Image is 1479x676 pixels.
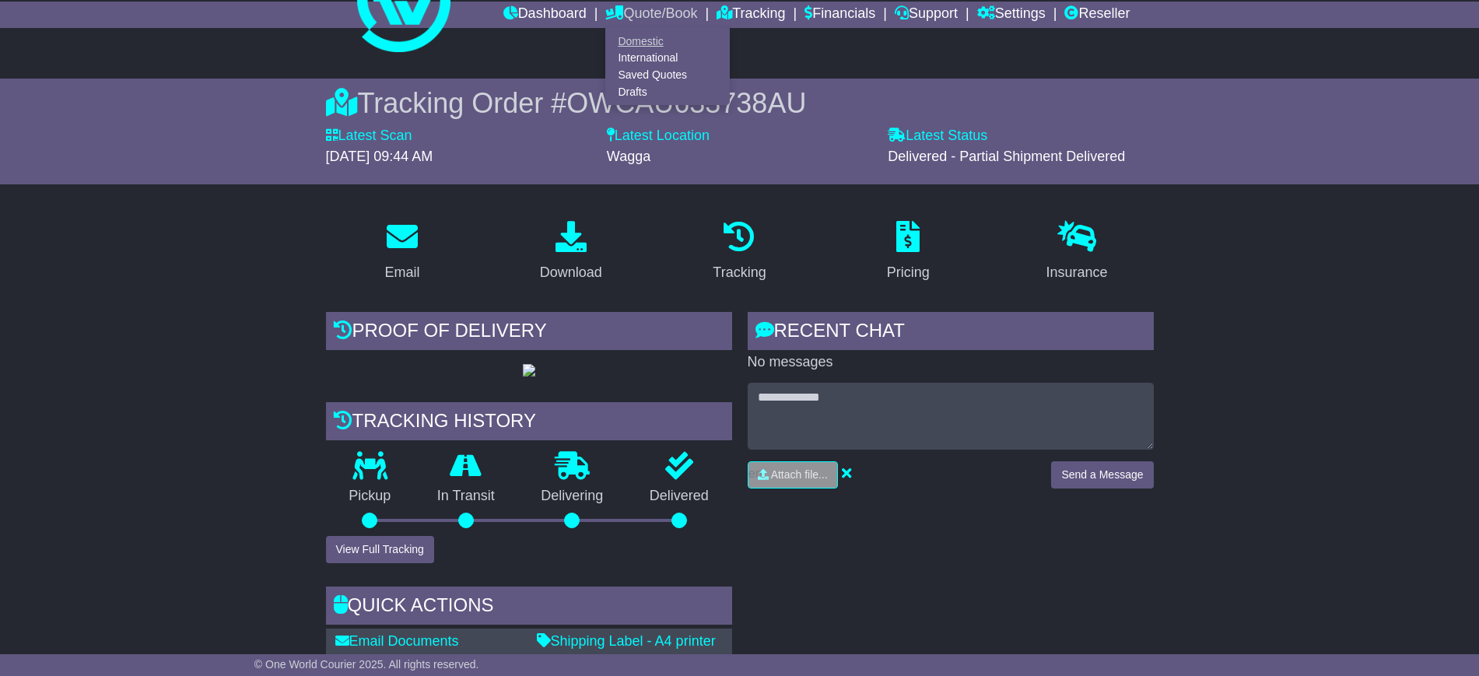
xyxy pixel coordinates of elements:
[626,488,732,505] p: Delivered
[895,2,958,28] a: Support
[607,149,650,164] span: Wagga
[537,633,716,649] a: Shipping Label - A4 printer
[326,587,732,629] div: Quick Actions
[606,67,729,84] a: Saved Quotes
[326,312,732,354] div: Proof of Delivery
[326,536,434,563] button: View Full Tracking
[540,262,602,283] div: Download
[254,658,479,671] span: © One World Courier 2025. All rights reserved.
[1064,2,1130,28] a: Reseller
[326,86,1154,120] div: Tracking Order #
[888,149,1125,164] span: Delivered - Partial Shipment Delivered
[877,215,940,289] a: Pricing
[748,312,1154,354] div: RECENT CHAT
[566,87,806,119] span: OWCAU633738AU
[1051,461,1153,489] button: Send a Message
[523,364,535,377] img: GetPodImage
[607,128,710,145] label: Latest Location
[605,2,697,28] a: Quote/Book
[518,488,627,505] p: Delivering
[888,128,987,145] label: Latest Status
[703,215,776,289] a: Tracking
[1046,262,1108,283] div: Insurance
[804,2,875,28] a: Financials
[887,262,930,283] div: Pricing
[606,33,729,50] a: Domestic
[606,50,729,67] a: International
[606,83,729,100] a: Drafts
[335,633,459,649] a: Email Documents
[748,354,1154,371] p: No messages
[530,215,612,289] a: Download
[384,262,419,283] div: Email
[713,262,766,283] div: Tracking
[503,2,587,28] a: Dashboard
[374,215,429,289] a: Email
[326,488,415,505] p: Pickup
[1036,215,1118,289] a: Insurance
[326,402,732,444] div: Tracking history
[977,2,1046,28] a: Settings
[605,28,730,105] div: Quote/Book
[326,149,433,164] span: [DATE] 09:44 AM
[717,2,785,28] a: Tracking
[414,488,518,505] p: In Transit
[326,128,412,145] label: Latest Scan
